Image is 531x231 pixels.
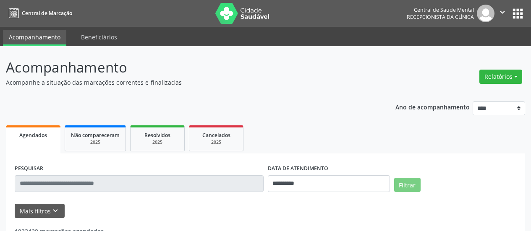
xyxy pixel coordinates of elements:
[6,78,369,87] p: Acompanhe a situação das marcações correntes e finalizadas
[407,13,474,21] span: Recepcionista da clínica
[136,139,178,145] div: 2025
[6,6,72,20] a: Central de Marcação
[407,6,474,13] div: Central de Saude Mental
[71,132,120,139] span: Não compareceram
[395,101,470,112] p: Ano de acompanhamento
[202,132,230,139] span: Cancelados
[3,30,66,46] a: Acompanhamento
[510,6,525,21] button: apps
[494,5,510,22] button: 
[479,70,522,84] button: Relatórios
[15,162,43,175] label: PESQUISAR
[477,5,494,22] img: img
[75,30,123,44] a: Beneficiários
[195,139,237,145] div: 2025
[22,10,72,17] span: Central de Marcação
[144,132,170,139] span: Resolvidos
[394,178,421,192] button: Filtrar
[6,57,369,78] p: Acompanhamento
[268,162,328,175] label: DATA DE ATENDIMENTO
[51,206,60,215] i: keyboard_arrow_down
[15,204,65,218] button: Mais filtroskeyboard_arrow_down
[71,139,120,145] div: 2025
[19,132,47,139] span: Agendados
[498,8,507,17] i: 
